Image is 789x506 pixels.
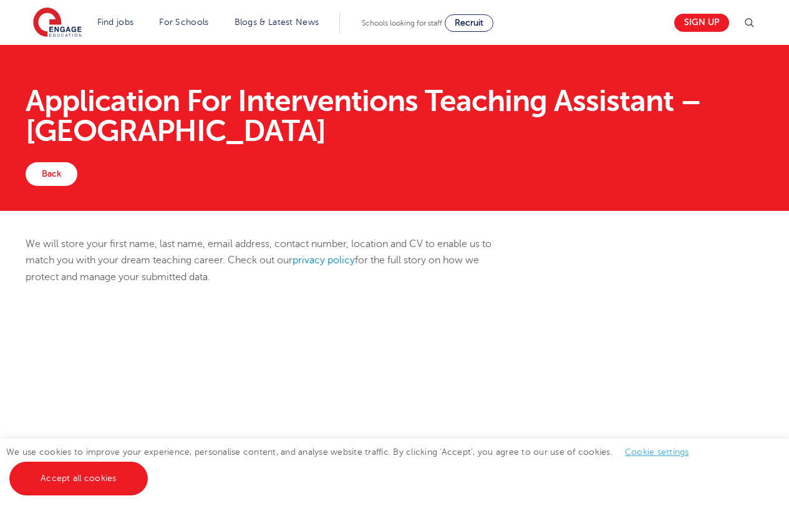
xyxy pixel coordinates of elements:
[9,462,148,495] a: Accept all cookies
[97,17,134,27] a: Find jobs
[293,255,355,266] a: privacy policy
[6,447,702,483] span: We use cookies to improve your experience, personalise content, and analyse website traffic. By c...
[674,14,729,32] a: Sign up
[625,447,689,457] a: Cookie settings
[26,236,511,285] p: We will store your first name, last name, email address, contact number, location and CV to enabl...
[159,17,208,27] a: For Schools
[235,17,319,27] a: Blogs & Latest News
[26,162,77,186] a: Back
[455,18,483,27] span: Recruit
[362,19,442,27] span: Schools looking for staff
[445,14,493,32] a: Recruit
[33,7,82,39] img: Engage Education
[26,86,763,146] h1: Application For Interventions Teaching Assistant – [GEOGRAPHIC_DATA]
